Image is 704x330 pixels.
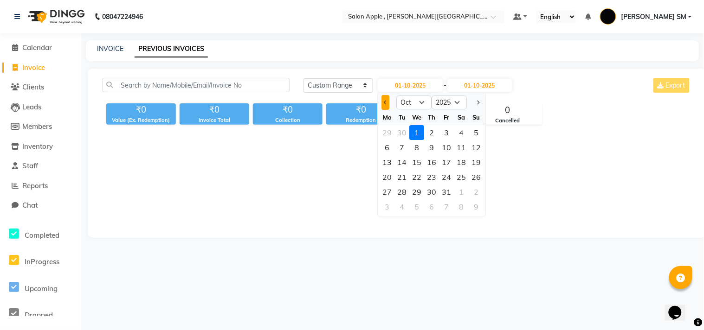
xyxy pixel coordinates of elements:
[378,79,443,92] input: Start Date
[409,184,424,199] div: Wednesday, October 29, 2025
[473,104,542,117] div: 0
[394,170,409,184] div: 21
[454,199,469,214] div: Saturday, November 8, 2025
[469,155,484,170] div: Sunday, October 19, 2025
[665,293,695,321] iframe: chat widget
[454,184,469,199] div: 1
[439,155,454,170] div: Friday, October 17, 2025
[380,170,394,184] div: 20
[454,155,469,170] div: 18
[409,170,424,184] div: 22
[25,231,59,240] span: Completed
[469,199,484,214] div: Sunday, November 9, 2025
[380,125,394,140] div: Monday, September 29, 2025
[394,170,409,184] div: Tuesday, October 21, 2025
[22,82,44,91] span: Clients
[409,110,424,125] div: We
[380,199,394,214] div: Monday, November 3, 2025
[253,103,323,116] div: ₹0
[469,170,484,184] div: Sunday, October 26, 2025
[2,82,79,93] a: Clients
[380,110,394,125] div: Mo
[2,161,79,171] a: Staff
[454,199,469,214] div: 8
[380,140,394,155] div: Monday, October 6, 2025
[2,43,79,53] a: Calendar
[380,184,394,199] div: Monday, October 27, 2025
[424,125,439,140] div: Thursday, October 2, 2025
[454,125,469,140] div: Saturday, October 4, 2025
[447,79,512,92] input: End Date
[409,184,424,199] div: 29
[97,44,123,53] a: INVOICE
[2,141,79,152] a: Inventory
[469,140,484,155] div: Sunday, October 12, 2025
[469,199,484,214] div: 9
[600,8,616,25] img: bharat manger SM
[25,257,59,266] span: InProgress
[2,102,79,113] a: Leads
[454,155,469,170] div: Saturday, October 18, 2025
[444,81,446,90] span: -
[22,63,45,72] span: Invoice
[380,155,394,170] div: Monday, October 13, 2025
[106,116,176,124] div: Value (Ex. Redemption)
[439,184,454,199] div: Friday, October 31, 2025
[454,140,469,155] div: 11
[394,184,409,199] div: Tuesday, October 28, 2025
[409,170,424,184] div: Wednesday, October 22, 2025
[432,95,467,109] select: Select year
[394,184,409,199] div: 28
[25,284,58,293] span: Upcoming
[424,155,439,170] div: 16
[469,155,484,170] div: 19
[394,155,409,170] div: Tuesday, October 14, 2025
[380,125,394,140] div: 29
[102,4,143,30] b: 08047224946
[454,110,469,125] div: Sa
[409,155,424,170] div: 15
[439,199,454,214] div: 7
[326,103,396,116] div: ₹0
[394,140,409,155] div: Tuesday, October 7, 2025
[394,140,409,155] div: 7
[381,95,389,110] button: Previous month
[439,170,454,184] div: 24
[621,12,686,22] span: [PERSON_NAME] SM
[424,140,439,155] div: 9
[380,199,394,214] div: 3
[454,170,469,184] div: Saturday, October 25, 2025
[469,184,484,199] div: 2
[469,125,484,140] div: Sunday, October 5, 2025
[409,125,424,140] div: Wednesday, October 1, 2025
[2,200,79,211] a: Chat
[424,125,439,140] div: 2
[24,4,87,30] img: logo
[22,43,52,52] span: Calendar
[2,63,79,73] a: Invoice
[22,201,38,209] span: Chat
[469,110,484,125] div: Su
[22,102,41,111] span: Leads
[454,170,469,184] div: 25
[22,161,38,170] span: Staff
[409,125,424,140] div: 1
[409,199,424,214] div: Wednesday, November 5, 2025
[394,199,409,214] div: 4
[394,125,409,140] div: Tuesday, September 30, 2025
[380,184,394,199] div: 27
[439,125,454,140] div: Friday, October 3, 2025
[409,140,424,155] div: 8
[424,110,439,125] div: Th
[380,155,394,170] div: 13
[2,121,79,132] a: Members
[409,155,424,170] div: Wednesday, October 15, 2025
[180,116,249,124] div: Invoice Total
[22,181,48,190] span: Reports
[424,199,439,214] div: Thursday, November 6, 2025
[439,199,454,214] div: Friday, November 7, 2025
[454,140,469,155] div: Saturday, October 11, 2025
[439,125,454,140] div: 3
[439,140,454,155] div: 10
[22,142,53,151] span: Inventory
